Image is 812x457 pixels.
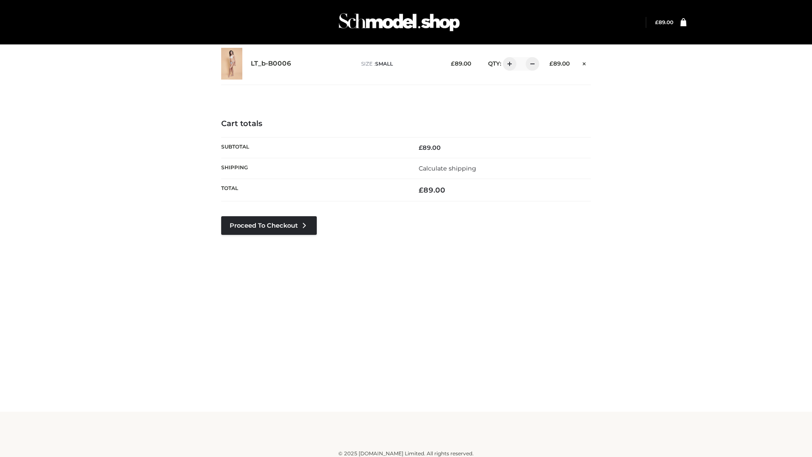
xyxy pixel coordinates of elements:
span: £ [549,60,553,67]
a: Proceed to Checkout [221,216,317,235]
a: LT_b-B0006 [251,60,291,68]
span: SMALL [375,61,393,67]
bdi: 89.00 [451,60,471,67]
div: QTY: [480,57,536,71]
th: Shipping [221,158,406,179]
span: £ [419,144,422,151]
span: £ [655,19,658,25]
span: £ [451,60,455,67]
p: size : [361,60,438,68]
bdi: 89.00 [549,60,570,67]
a: £89.00 [655,19,673,25]
img: Schmodel Admin 964 [336,6,463,39]
th: Subtotal [221,137,406,158]
bdi: 89.00 [655,19,673,25]
a: Remove this item [578,57,591,68]
th: Total [221,179,406,201]
bdi: 89.00 [419,144,441,151]
bdi: 89.00 [419,186,445,194]
img: LT_b-B0006 - SMALL [221,48,242,80]
a: Calculate shipping [419,165,476,172]
span: £ [419,186,423,194]
h4: Cart totals [221,119,591,129]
